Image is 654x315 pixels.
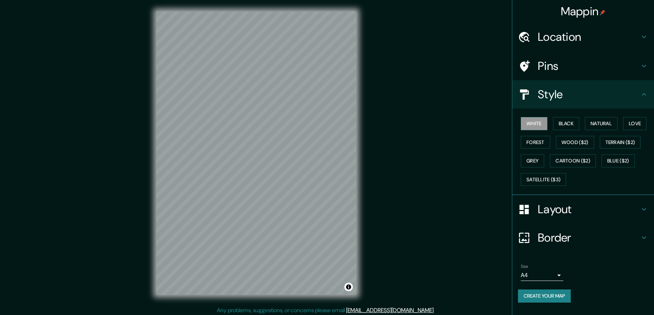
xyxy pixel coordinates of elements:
iframe: Help widget launcher [591,287,646,307]
div: Location [512,23,654,51]
button: Create your map [518,289,571,303]
label: Size [521,264,528,270]
button: Terrain ($2) [600,136,641,149]
div: Style [512,80,654,109]
button: Love [623,117,647,130]
button: Cartoon ($2) [550,154,596,167]
button: Grey [521,154,544,167]
div: . [435,306,436,315]
h4: Border [538,231,640,245]
div: Layout [512,195,654,223]
button: Blue ($2) [602,154,635,167]
p: Any problems, suggestions, or concerns please email . [217,306,435,315]
button: Satellite ($3) [521,173,566,186]
h4: Style [538,87,640,101]
h4: Layout [538,202,640,216]
button: White [521,117,547,130]
button: Toggle attribution [344,283,353,291]
button: Natural [585,117,618,130]
a: [EMAIL_ADDRESS][DOMAIN_NAME] [346,306,434,314]
div: Pins [512,52,654,80]
button: Forest [521,136,550,149]
h4: Location [538,30,640,44]
div: . [436,306,437,315]
button: Black [553,117,580,130]
canvas: Map [156,11,356,295]
h4: Mappin [561,4,606,18]
h4: Pins [538,59,640,73]
img: pin-icon.png [600,10,605,15]
div: Border [512,223,654,252]
div: A4 [521,270,563,281]
button: Wood ($2) [556,136,594,149]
